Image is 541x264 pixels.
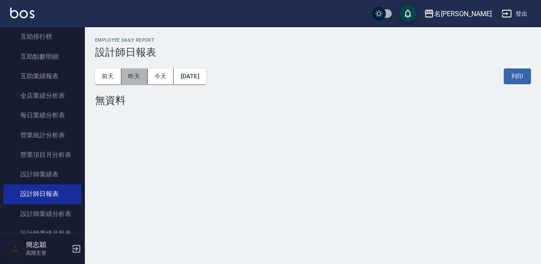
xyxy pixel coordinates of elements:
a: 設計師業績分析表 [3,204,81,224]
button: 登出 [498,6,531,22]
img: Person [7,240,24,257]
a: 互助業績報表 [3,66,81,86]
button: 今天 [148,68,174,84]
button: 名[PERSON_NAME] [420,5,495,23]
a: 設計師業績月報表 [3,224,81,243]
a: 每日業績分析表 [3,105,81,125]
a: 營業項目月分析表 [3,145,81,165]
p: 高階主管 [26,249,69,257]
div: 無資料 [95,94,531,106]
h2: Employee Daily Report [95,37,531,43]
button: [DATE] [174,68,206,84]
a: 營業統計分析表 [3,125,81,145]
img: Logo [10,8,34,18]
button: save [399,5,416,22]
a: 設計師業績表 [3,165,81,184]
button: 列印 [504,68,531,84]
h5: 簡志穎 [26,241,69,249]
a: 設計師日報表 [3,184,81,204]
div: 名[PERSON_NAME] [434,9,491,19]
a: 互助排行榜 [3,27,81,46]
a: 互助點數明細 [3,47,81,66]
h3: 設計師日報表 [95,46,531,58]
a: 全店業績分析表 [3,86,81,105]
button: 前天 [95,68,121,84]
button: 昨天 [121,68,148,84]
